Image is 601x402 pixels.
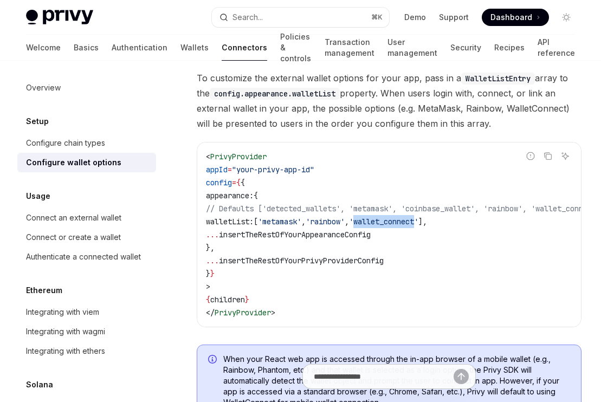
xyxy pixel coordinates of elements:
[387,35,437,61] a: User management
[210,295,245,304] span: children
[404,12,426,23] a: Demo
[26,35,61,61] a: Welcome
[17,322,156,341] a: Integrating with wagmi
[325,35,374,61] a: Transaction management
[26,306,99,319] div: Integrating with viem
[26,81,61,94] div: Overview
[206,178,232,187] span: config
[26,250,141,263] div: Authenticate a connected wallet
[206,152,210,161] span: <
[17,228,156,247] a: Connect or create a wallet
[26,284,62,297] h5: Ethereum
[206,243,215,252] span: },
[454,369,469,384] button: Send message
[254,217,258,226] span: [
[112,35,167,61] a: Authentication
[306,217,345,226] span: 'rainbow'
[26,211,121,224] div: Connect an external wallet
[206,256,219,265] span: ...
[17,78,156,98] a: Overview
[439,12,469,23] a: Support
[206,230,219,239] span: ...
[210,88,340,100] code: config.appearance.walletList
[271,308,275,317] span: >
[232,165,314,174] span: "your-privy-app-id"
[538,35,575,61] a: API reference
[206,191,254,200] span: appearance:
[197,70,581,131] span: To customize the external wallet options for your app, pass in a array to the property. When user...
[215,308,271,317] span: PrivyProvider
[206,308,215,317] span: </
[180,35,209,61] a: Wallets
[301,217,306,226] span: ,
[26,115,49,128] h5: Setup
[236,178,241,187] span: {
[26,10,93,25] img: light logo
[210,269,215,278] span: }
[219,256,384,265] span: insertTheRestOfYourPrivyProviderConfig
[228,165,232,174] span: =
[17,341,156,361] a: Integrating with ethers
[17,153,156,172] a: Configure wallet options
[245,295,249,304] span: }
[210,152,267,161] span: PrivyProvider
[371,13,383,22] span: ⌘ K
[26,231,121,244] div: Connect or create a wallet
[524,149,538,163] button: Report incorrect code
[206,165,228,174] span: appId
[349,217,418,226] span: 'wallet_connect'
[232,178,236,187] span: =
[461,73,535,85] code: WalletListEntry
[17,247,156,267] a: Authenticate a connected wallet
[222,35,267,61] a: Connectors
[418,217,427,226] span: ],
[26,345,105,358] div: Integrating with ethers
[212,8,389,27] button: Open search
[26,325,105,338] div: Integrating with wagmi
[26,137,105,150] div: Configure chain types
[490,12,532,23] span: Dashboard
[206,295,210,304] span: {
[558,149,572,163] button: Ask AI
[541,149,555,163] button: Copy the contents from the code block
[494,35,525,61] a: Recipes
[17,302,156,322] a: Integrating with viem
[206,282,210,291] span: >
[232,11,263,24] div: Search...
[17,208,156,228] a: Connect an external wallet
[206,269,210,278] span: }
[219,230,371,239] span: insertTheRestOfYourAppearanceConfig
[558,9,575,26] button: Toggle dark mode
[258,217,301,226] span: 'metamask'
[482,9,549,26] a: Dashboard
[206,217,254,226] span: walletList:
[74,35,99,61] a: Basics
[280,35,312,61] a: Policies & controls
[314,365,454,388] input: Ask a question...
[450,35,481,61] a: Security
[26,190,50,203] h5: Usage
[254,191,258,200] span: {
[26,378,53,391] h5: Solana
[26,156,121,169] div: Configure wallet options
[17,133,156,153] a: Configure chain types
[208,355,219,366] svg: Info
[241,178,245,187] span: {
[345,217,349,226] span: ,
